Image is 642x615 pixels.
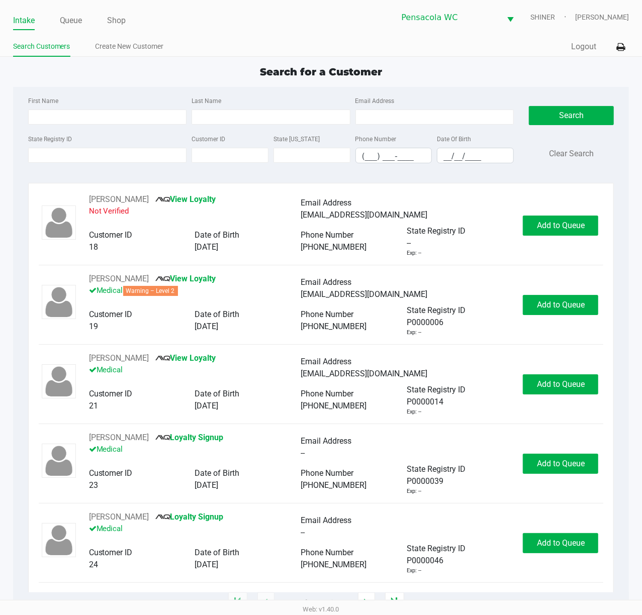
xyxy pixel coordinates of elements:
[195,389,240,398] span: Date of Birth
[89,444,301,455] p: Medical
[273,135,320,144] label: State [US_STATE]
[285,597,348,607] span: 1 - 20 of 895741 items
[407,396,443,408] span: P0000014
[407,487,421,496] div: Exp: --
[89,322,98,331] span: 19
[192,135,225,144] label: Customer ID
[301,448,305,458] span: --
[228,592,247,612] app-submit-button: Move to first page
[155,512,224,522] a: Loyalty Signup
[89,242,98,252] span: 18
[437,135,471,144] label: Date Of Birth
[89,523,301,535] p: Medical
[301,230,354,240] span: Phone Number
[301,198,352,208] span: Email Address
[407,385,466,394] span: State Registry ID
[549,148,594,160] button: Clear Search
[301,516,352,525] span: Email Address
[89,310,133,319] span: Customer ID
[195,322,219,331] span: [DATE]
[537,221,585,230] span: Add to Queue
[155,591,224,601] a: Loyalty Signup
[301,560,367,569] span: [PHONE_NUMBER]
[358,592,375,612] app-submit-button: Next
[28,135,72,144] label: State Registry ID
[195,401,219,411] span: [DATE]
[301,468,354,478] span: Phone Number
[257,592,274,612] app-submit-button: Previous
[195,548,240,557] span: Date of Birth
[13,14,35,28] a: Intake
[195,468,240,478] span: Date of Birth
[529,106,614,125] button: Search
[575,12,629,23] span: [PERSON_NAME]
[89,548,133,557] span: Customer ID
[155,274,216,283] a: View Loyalty
[407,226,466,236] span: State Registry ID
[523,533,598,553] button: Add to Queue
[355,135,397,144] label: Phone Number
[355,96,395,106] label: Email Address
[301,242,367,252] span: [PHONE_NUMBER]
[301,480,367,490] span: [PHONE_NUMBER]
[407,317,443,329] span: P0000006
[301,210,428,220] span: [EMAIL_ADDRESS][DOMAIN_NAME]
[123,286,178,296] span: Warning – Level 2
[89,230,133,240] span: Customer ID
[89,480,98,490] span: 23
[89,432,149,444] button: See customer info
[301,548,354,557] span: Phone Number
[407,567,421,575] div: Exp: --
[301,289,428,299] span: [EMAIL_ADDRESS][DOMAIN_NAME]
[195,480,219,490] span: [DATE]
[407,305,466,315] span: State Registry ID
[301,322,367,331] span: [PHONE_NUMBER]
[89,560,98,569] span: 24
[89,364,301,376] p: Medical
[89,590,149,602] button: See customer info
[155,194,216,204] a: View Loyalty
[530,12,575,23] span: SHINER
[155,433,224,442] a: Loyalty Signup
[89,206,301,217] p: Not Verified
[537,379,585,389] span: Add to Queue
[108,14,126,28] a: Shop
[407,464,466,474] span: State Registry ID
[301,369,428,378] span: [EMAIL_ADDRESS][DOMAIN_NAME]
[537,538,585,548] span: Add to Queue
[501,6,520,29] button: Select
[303,605,339,613] span: Web: v1.40.0
[195,230,240,240] span: Date of Birth
[537,300,585,310] span: Add to Queue
[301,310,354,319] span: Phone Number
[523,216,598,236] button: Add to Queue
[301,357,352,366] span: Email Address
[407,555,443,567] span: P0000046
[155,353,216,363] a: View Loyalty
[437,148,513,164] input: Format: MM/DD/YYYY
[301,528,305,537] span: --
[407,408,421,417] div: Exp: --
[195,560,219,569] span: [DATE]
[407,329,421,337] div: Exp: --
[571,41,596,53] button: Logout
[89,193,149,206] button: See customer info
[96,40,164,53] a: Create New Customer
[301,401,367,411] span: [PHONE_NUMBER]
[89,468,133,478] span: Customer ID
[89,285,301,296] p: Medical
[355,148,432,163] kendo-maskedtextbox: Format: (999) 999-9999
[301,277,352,287] span: Email Address
[523,454,598,474] button: Add to Queue
[89,389,133,398] span: Customer ID
[89,352,149,364] button: See customer info
[192,96,221,106] label: Last Name
[60,14,82,28] a: Queue
[385,592,404,612] app-submit-button: Move to last page
[89,273,149,285] button: See customer info
[437,148,514,163] kendo-maskedtextbox: Format: MM/DD/YYYY
[28,96,58,106] label: First Name
[523,374,598,394] button: Add to Queue
[401,12,495,24] span: Pensacola WC
[356,148,432,164] input: Format: (999) 999-9999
